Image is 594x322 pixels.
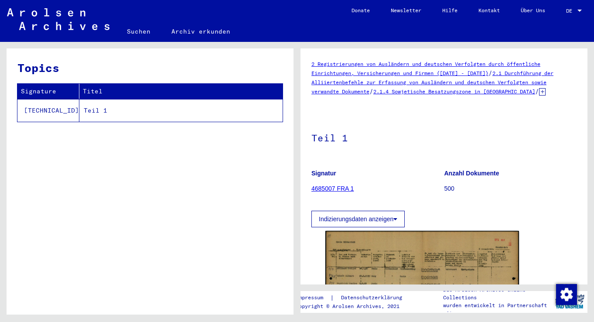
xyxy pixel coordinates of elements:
span: / [369,87,373,95]
h3: Topics [17,59,282,76]
img: yv_logo.png [553,291,586,312]
td: Teil 1 [79,99,283,122]
a: Impressum [296,293,330,302]
div: Zustimmung ändern [556,284,577,305]
img: Arolsen_neg.svg [7,8,109,30]
a: 2.1.4 Sowjetische Besatzungszone in [GEOGRAPHIC_DATA] [373,88,535,95]
a: Datenschutzerklärung [334,293,413,302]
a: Archiv erkunden [161,21,241,42]
p: Copyright © Arolsen Archives, 2021 [296,302,413,310]
p: wurden entwickelt in Partnerschaft mit [443,301,552,317]
p: Die Arolsen Archives Online-Collections [443,286,552,301]
th: Titel [79,84,283,99]
button: Indizierungsdaten anzeigen [311,211,405,227]
span: DE [566,8,576,14]
a: 4685007 FRA 1 [311,185,354,192]
span: / [488,69,492,77]
td: [TECHNICAL_ID] [17,99,79,122]
p: 500 [444,184,577,193]
b: Anzahl Dokumente [444,170,499,177]
img: Zustimmung ändern [556,284,577,305]
div: | [296,293,413,302]
a: Suchen [116,21,161,42]
th: Signature [17,84,79,99]
h1: Teil 1 [311,118,577,156]
b: Signatur [311,170,336,177]
a: 2.1 Durchführung der Alliiertenbefehle zur Erfassung von Ausländern und deutschen Verfolgten sowi... [311,70,553,95]
a: 2 Registrierungen von Ausländern und deutschen Verfolgten durch öffentliche Einrichtungen, Versic... [311,61,540,76]
span: / [535,87,539,95]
